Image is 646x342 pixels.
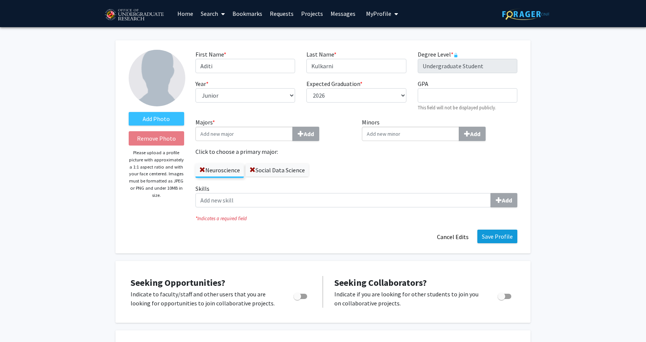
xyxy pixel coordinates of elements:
input: Majors*Add [195,127,293,141]
button: Skills [491,193,517,207]
p: Please upload a profile picture with approximately a 1:1 aspect ratio and with your face centered... [129,149,184,199]
p: Indicate to faculty/staff and other users that you are looking for opportunities to join collabor... [131,290,279,308]
span: Seeking Collaborators? [334,277,427,288]
button: Cancel Edits [432,230,474,244]
label: GPA [418,79,428,88]
label: Social Data Science [246,164,309,176]
button: Save Profile [477,230,517,243]
span: Seeking Opportunities? [131,277,225,288]
label: Expected Graduation [306,79,363,88]
p: Indicate if you are looking for other students to join you on collaborative projects. [334,290,483,308]
a: Bookmarks [229,0,266,27]
i: Indicates a required field [195,215,517,222]
button: Majors* [292,127,319,141]
b: Add [502,196,512,204]
label: Neuroscience [195,164,244,176]
a: Search [197,0,229,27]
label: Minors [362,118,517,141]
span: My Profile [366,10,391,17]
b: Add [470,130,480,138]
label: Skills [195,184,517,207]
a: Requests [266,0,297,27]
label: Click to choose a primary major: [195,147,351,156]
button: Remove Photo [129,131,184,146]
label: First Name [195,50,226,59]
input: SkillsAdd [195,193,491,207]
img: ForagerOne Logo [502,8,549,20]
b: Add [304,130,314,138]
div: Toggle [495,290,515,301]
img: Profile Picture [129,50,185,106]
label: Degree Level [418,50,458,59]
a: Projects [297,0,327,27]
label: Last Name [306,50,337,59]
svg: This information is provided and automatically updated by University of Maryland and is not edita... [454,53,458,57]
label: AddProfile Picture [129,112,184,126]
img: University of Maryland Logo [102,6,166,25]
a: Home [174,0,197,27]
div: Toggle [291,290,311,301]
label: Majors [195,118,351,141]
iframe: Chat [6,308,32,336]
small: This field will not be displayed publicly. [418,104,496,110]
label: Year [195,79,209,88]
input: MinorsAdd [362,127,459,141]
a: Messages [327,0,359,27]
button: Minors [459,127,486,141]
